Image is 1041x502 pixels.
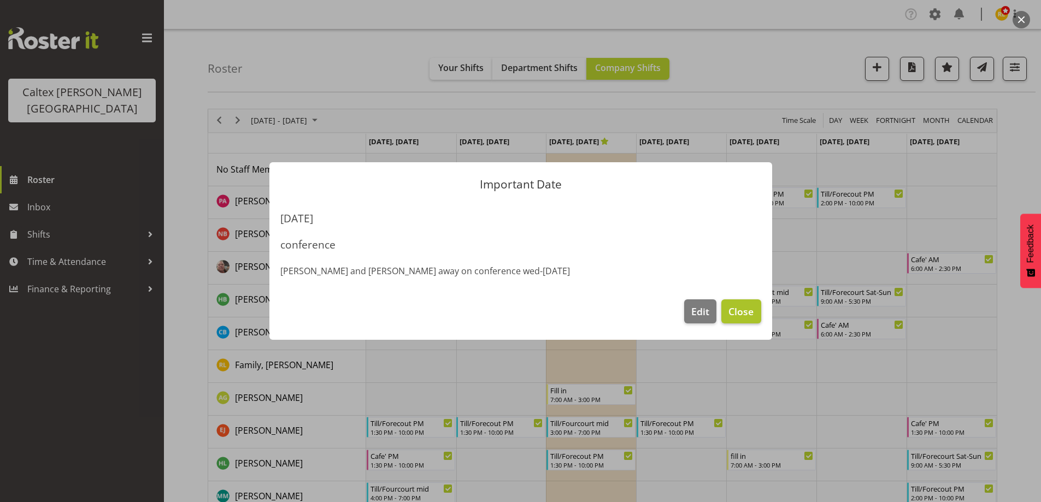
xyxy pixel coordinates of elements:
[280,238,761,251] h4: conference
[691,304,709,318] span: Edit
[684,299,716,323] button: Edit
[280,179,761,190] p: Important Date
[280,264,761,277] p: [PERSON_NAME] and [PERSON_NAME] away on conference wed-[DATE]
[721,299,761,323] button: Close
[1026,225,1036,263] span: Feedback
[728,304,754,318] span: Close
[1020,214,1041,288] button: Feedback - Show survey
[280,212,761,225] h4: [DATE]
